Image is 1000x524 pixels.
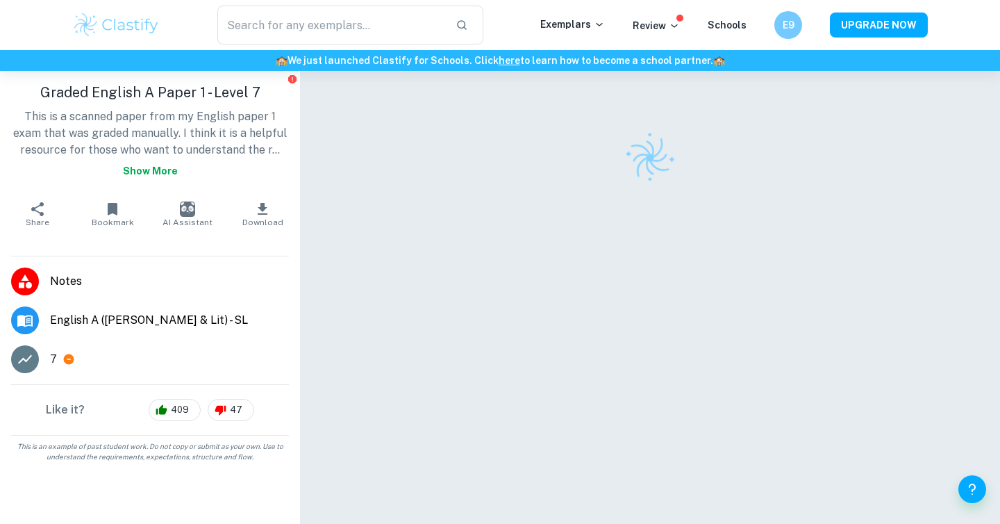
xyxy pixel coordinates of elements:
button: E9 [774,11,802,39]
a: here [499,55,520,66]
button: Show more [117,158,183,183]
button: Bookmark [75,195,150,234]
p: Exemplars [540,17,605,32]
button: Download [225,195,300,234]
span: AI Assistant [162,218,212,227]
p: 7 [50,351,57,368]
span: 409 [163,403,197,417]
h6: We just launched Clastify for Schools. Click to learn how to become a school partner. [3,53,997,68]
span: Download [242,218,283,227]
h1: Graded English A Paper 1 - Level 7 [11,82,289,103]
div: 409 [149,399,201,421]
h6: E9 [781,17,797,33]
span: 47 [222,403,250,417]
div: 47 [208,399,254,421]
span: This is an example of past student work. Do not copy or submit as your own. Use to understand the... [6,441,294,462]
img: AI Assistant [180,202,195,217]
img: Clastify logo [616,124,685,193]
p: This is a scanned paper from my English paper 1 exam that was graded manually. I think it is a he... [11,108,289,183]
span: 🏫 [713,55,725,66]
span: 🏫 [276,55,287,66]
button: AI Assistant [150,195,225,234]
span: Bookmark [92,218,134,227]
span: Share [26,218,49,227]
button: UPGRADE NOW [830,13,928,38]
img: Clastify logo [72,11,160,39]
a: Schools [708,19,747,31]
input: Search for any exemplars... [217,6,444,44]
p: Review [633,18,680,33]
button: Help and Feedback [958,475,986,503]
span: Notes [50,273,289,290]
h6: Like it? [46,402,85,418]
span: English A ([PERSON_NAME] & Lit) - SL [50,312,289,329]
button: Report issue [287,74,297,84]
